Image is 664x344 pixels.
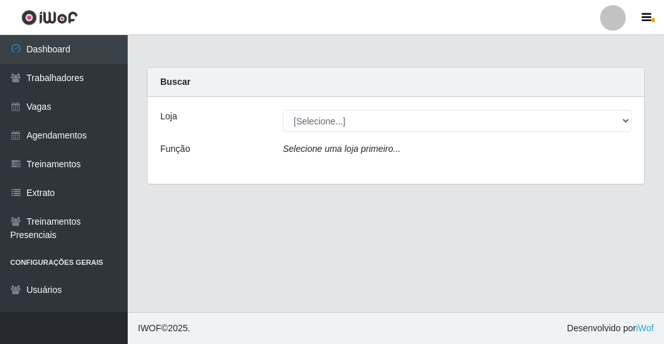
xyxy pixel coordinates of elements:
[138,323,162,333] span: IWOF
[567,322,654,335] span: Desenvolvido por
[283,144,400,154] i: Selecione uma loja primeiro...
[160,77,190,87] strong: Buscar
[636,323,654,333] a: iWof
[160,142,190,156] label: Função
[138,322,190,335] span: © 2025 .
[21,10,78,26] img: CoreUI Logo
[160,110,177,123] label: Loja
